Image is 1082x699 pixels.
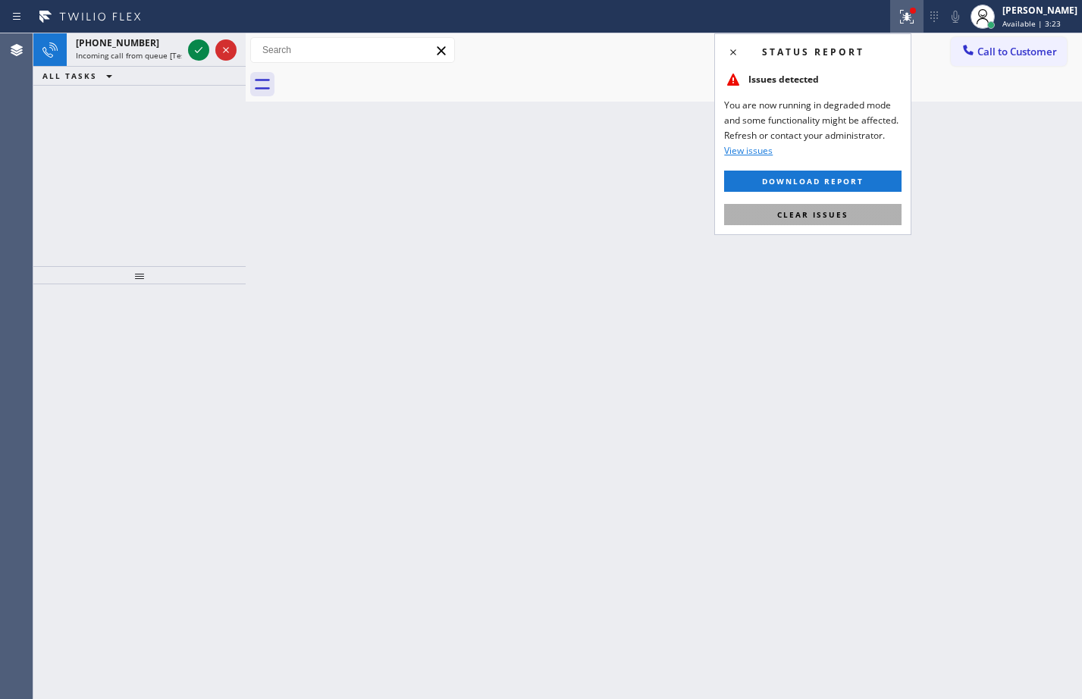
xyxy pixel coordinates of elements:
span: Available | 3:23 [1002,18,1061,29]
button: Reject [215,39,237,61]
input: Search [251,38,454,62]
span: [PHONE_NUMBER] [76,36,159,49]
span: Call to Customer [977,45,1057,58]
span: Incoming call from queue [Test] All [76,50,202,61]
button: Mute [945,6,966,27]
button: Call to Customer [951,37,1067,66]
button: ALL TASKS [33,67,127,85]
div: [PERSON_NAME] [1002,4,1077,17]
span: ALL TASKS [42,71,97,81]
button: Accept [188,39,209,61]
